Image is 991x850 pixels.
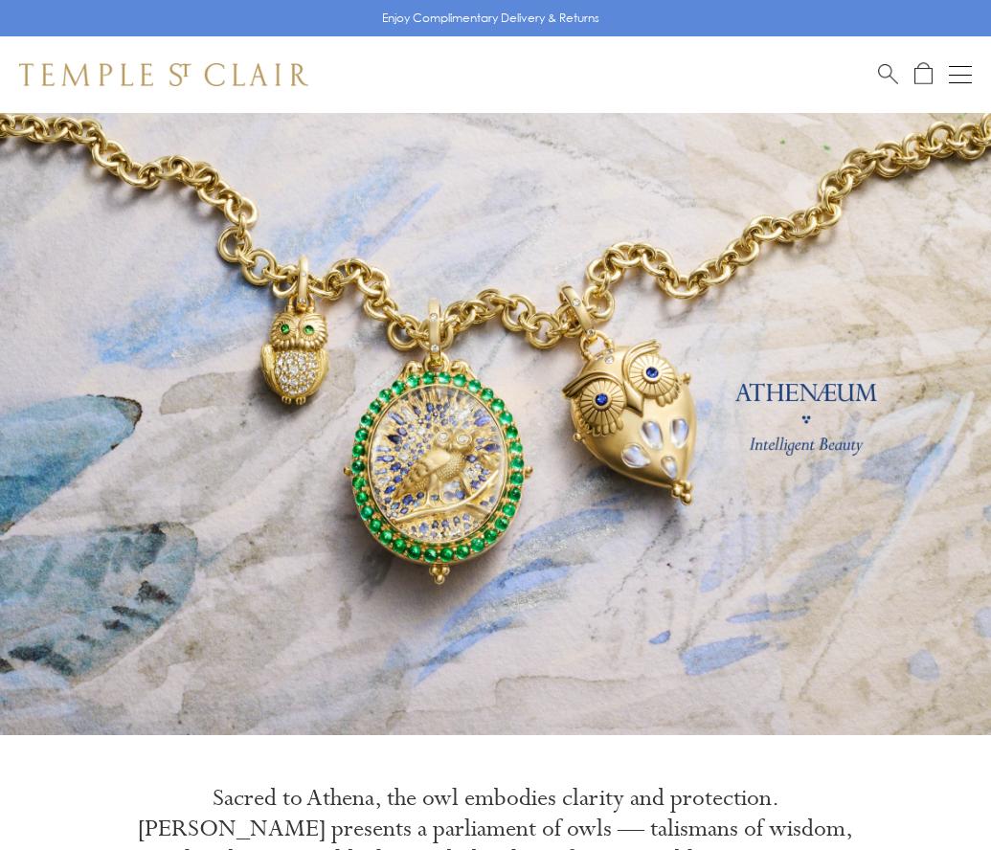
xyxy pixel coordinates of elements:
a: Open Shopping Bag [914,62,933,86]
a: Search [878,62,898,86]
button: Open navigation [949,63,972,86]
p: Enjoy Complimentary Delivery & Returns [382,9,599,28]
img: Temple St. Clair [19,63,308,86]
